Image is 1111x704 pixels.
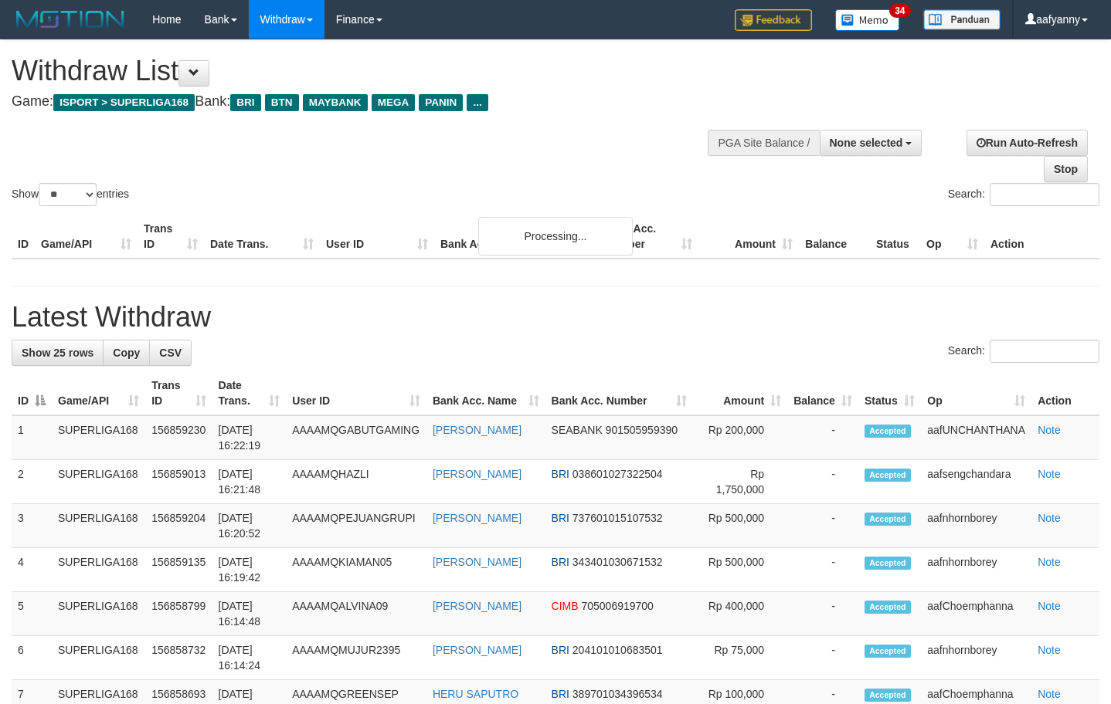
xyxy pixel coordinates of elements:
th: Amount [698,215,799,259]
td: Rp 500,000 [693,504,787,548]
span: 34 [889,4,910,18]
span: Accepted [865,601,911,614]
span: Copy 343401030671532 to clipboard [572,556,663,568]
th: User ID [320,215,434,259]
a: [PERSON_NAME] [433,468,522,480]
img: panduan.png [923,9,1001,30]
th: User ID: activate to sort column ascending [286,371,426,415]
td: SUPERLIGA168 [52,504,145,548]
div: PGA Site Balance / [708,130,819,156]
label: Search: [948,183,1099,206]
td: AAAAMQGABUTGAMING [286,415,426,460]
td: - [787,415,858,460]
span: ... [467,94,488,111]
a: Note [1038,556,1061,568]
a: Copy [103,340,150,366]
span: BRI [230,94,260,111]
td: SUPERLIGA168 [52,592,145,636]
a: [PERSON_NAME] [433,644,522,656]
span: Copy [113,347,140,359]
a: [PERSON_NAME] [433,600,522,612]
td: 1 [12,415,52,460]
span: Accepted [865,425,911,438]
th: Action [984,215,1099,259]
th: Status [870,215,920,259]
a: Stop [1044,156,1088,182]
th: Bank Acc. Name [434,215,598,259]
th: Balance [799,215,870,259]
input: Search: [990,340,1099,363]
span: Copy 204101010683501 to clipboard [572,644,663,656]
td: [DATE] 16:14:48 [212,592,287,636]
td: 3 [12,504,52,548]
td: SUPERLIGA168 [52,415,145,460]
th: Action [1031,371,1099,415]
td: Rp 1,750,000 [693,460,787,504]
td: [DATE] 16:14:24 [212,636,287,680]
span: Accepted [865,513,911,526]
td: [DATE] 16:21:48 [212,460,287,504]
td: Rp 75,000 [693,636,787,680]
td: aafnhornborey [921,636,1031,680]
a: Note [1038,688,1061,700]
a: HERU SAPUTRO [433,688,518,700]
span: Copy 389701034396534 to clipboard [572,688,663,700]
td: Rp 500,000 [693,548,787,592]
td: AAAAMQPEJUANGRUPI [286,504,426,548]
a: Note [1038,512,1061,524]
td: - [787,460,858,504]
span: PANIN [419,94,463,111]
span: Accepted [865,557,911,570]
td: - [787,636,858,680]
span: Accepted [865,469,911,482]
span: Show 25 rows [22,347,93,359]
img: MOTION_logo.png [12,8,129,31]
span: MAYBANK [303,94,368,111]
a: [PERSON_NAME] [433,424,522,436]
td: aafsengchandara [921,460,1031,504]
span: Accepted [865,645,911,658]
td: 2 [12,460,52,504]
td: 156859230 [145,415,212,460]
select: Showentries [39,183,97,206]
td: 5 [12,592,52,636]
span: BRI [552,688,569,700]
td: [DATE] 16:19:42 [212,548,287,592]
h1: Latest Withdraw [12,302,1099,333]
td: aafnhornborey [921,548,1031,592]
th: ID [12,215,35,259]
td: aafChoemphanna [921,592,1031,636]
td: 6 [12,636,52,680]
td: AAAAMQALVINA09 [286,592,426,636]
a: Show 25 rows [12,340,104,366]
a: CSV [149,340,192,366]
td: - [787,504,858,548]
a: Note [1038,468,1061,480]
th: Bank Acc. Number [598,215,698,259]
span: Copy 901505959390 to clipboard [606,424,678,436]
td: 156859135 [145,548,212,592]
div: Processing... [478,217,633,256]
th: Status: activate to sort column ascending [858,371,921,415]
th: Balance: activate to sort column ascending [787,371,858,415]
th: Date Trans.: activate to sort column ascending [212,371,287,415]
span: BRI [552,556,569,568]
img: Feedback.jpg [735,9,812,31]
td: aafnhornborey [921,504,1031,548]
th: Bank Acc. Name: activate to sort column ascending [426,371,545,415]
th: Op: activate to sort column ascending [921,371,1031,415]
a: Run Auto-Refresh [967,130,1088,156]
th: Trans ID: activate to sort column ascending [145,371,212,415]
label: Show entries [12,183,129,206]
span: SEABANK [552,424,603,436]
span: BRI [552,468,569,480]
span: None selected [830,137,903,149]
td: 156859204 [145,504,212,548]
input: Search: [990,183,1099,206]
th: Trans ID [138,215,204,259]
th: Amount: activate to sort column ascending [693,371,787,415]
th: Op [920,215,984,259]
td: - [787,548,858,592]
button: None selected [820,130,922,156]
span: Copy 705006919700 to clipboard [581,600,653,612]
